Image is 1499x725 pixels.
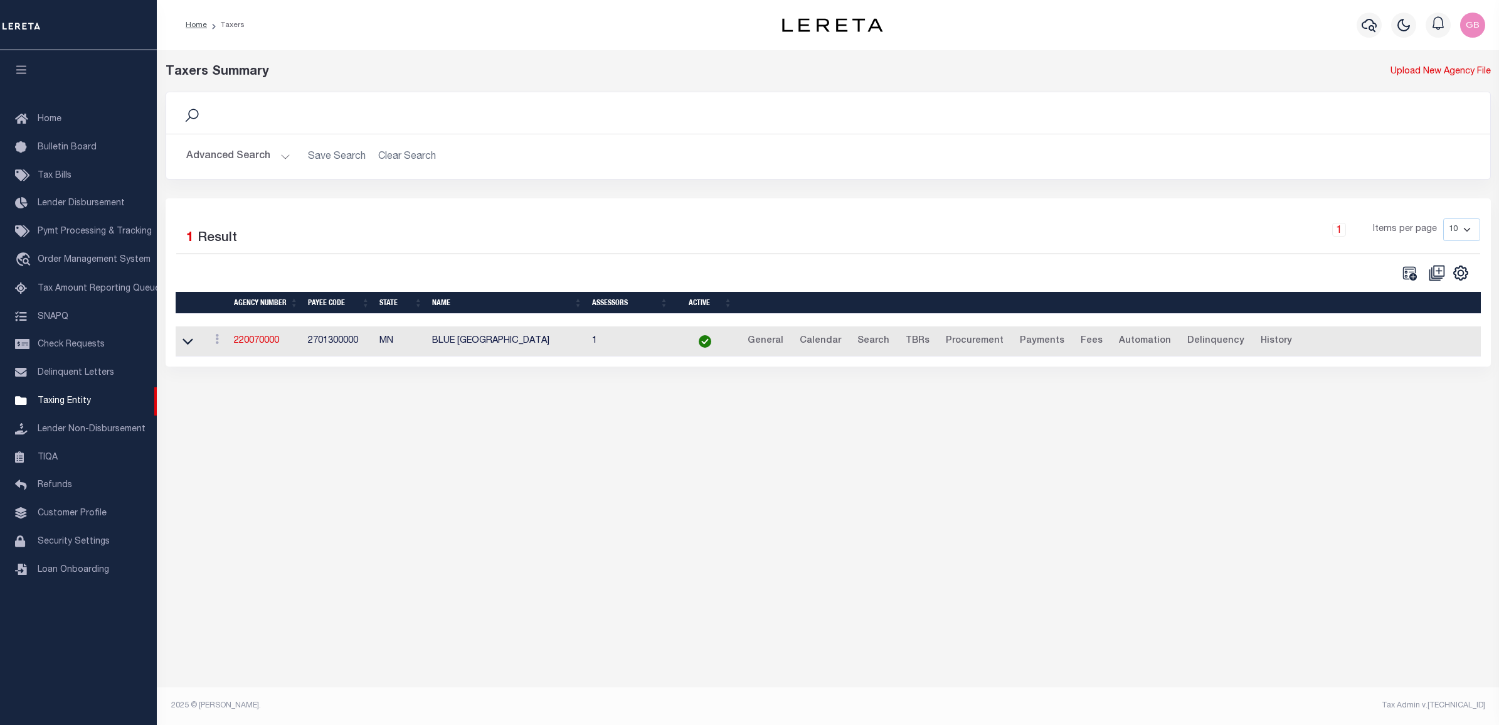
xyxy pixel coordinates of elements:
[38,227,152,236] span: Pymt Processing & Tracking
[38,453,58,461] span: TIQA
[587,292,673,314] th: Assessors: activate to sort column ascending
[38,171,72,180] span: Tax Bills
[900,331,935,352] a: TBRs
[38,284,160,293] span: Tax Amount Reporting Queue
[162,700,829,711] div: 2025 © [PERSON_NAME].
[234,336,279,345] a: 220070000
[1075,331,1108,352] a: Fees
[38,115,61,124] span: Home
[782,18,882,32] img: logo-dark.svg
[1460,13,1485,38] img: svg+xml;base64,PHN2ZyB4bWxucz0iaHR0cDovL3d3dy53My5vcmcvMjAwMC9zdmciIHBvaW50ZXItZXZlbnRzPSJub25lIi...
[852,331,895,352] a: Search
[1332,223,1346,237] a: 1
[186,232,194,245] span: 1
[587,326,673,357] td: 1
[1014,331,1070,352] a: Payments
[38,481,72,490] span: Refunds
[38,199,125,208] span: Lender Disbursement
[38,340,105,349] span: Check Requests
[427,326,587,357] td: BLUE [GEOGRAPHIC_DATA]
[38,368,114,377] span: Delinquent Letters
[166,63,1155,82] div: Taxers Summary
[38,566,109,574] span: Loan Onboarding
[837,700,1485,711] div: Tax Admin v.[TECHNICAL_ID]
[1390,65,1491,79] a: Upload New Agency File
[374,292,427,314] th: State: activate to sort column ascending
[673,292,737,314] th: Active: activate to sort column ascending
[303,326,374,357] td: 2701300000
[229,292,303,314] th: Agency Number: activate to sort column ascending
[186,21,207,29] a: Home
[742,331,789,352] a: General
[940,331,1009,352] a: Procurement
[38,143,97,152] span: Bulletin Board
[38,425,146,434] span: Lender Non-Disbursement
[38,537,110,546] span: Security Settings
[1373,223,1437,237] span: Items per page
[38,255,151,264] span: Order Management System
[38,312,68,321] span: SNAPQ
[374,326,427,357] td: MN
[207,19,245,31] li: Taxers
[427,292,587,314] th: Name: activate to sort column ascending
[15,252,35,269] i: travel_explore
[38,509,107,518] span: Customer Profile
[303,292,374,314] th: Payee Code: activate to sort column ascending
[1113,331,1177,352] a: Automation
[1182,331,1250,352] a: Delinquency
[186,144,290,169] button: Advanced Search
[699,335,711,348] img: check-icon-green.svg
[38,397,91,405] span: Taxing Entity
[1255,331,1298,352] a: History
[794,331,847,352] a: Calendar
[198,228,237,249] label: Result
